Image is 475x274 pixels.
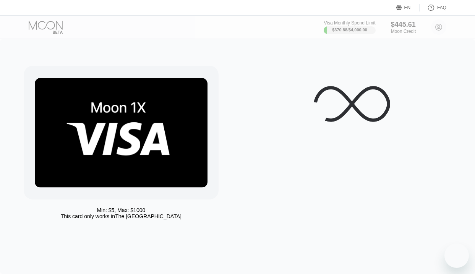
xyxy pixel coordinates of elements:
div: This card only works in The [GEOGRAPHIC_DATA] [61,213,182,219]
div: FAQ [420,4,446,11]
div: Min: $ 5 , Max: $ 1000 [97,207,145,213]
div: Visa Monthly Spend Limit$370.88/$4,000.00 [324,20,375,34]
div: EN [404,5,411,10]
div: FAQ [437,5,446,10]
iframe: Кнопка запуска окна обмена сообщениями [444,243,469,268]
div: Visa Monthly Spend Limit [324,20,375,26]
div: $370.88 / $4,000.00 [332,28,367,32]
div: EN [396,4,420,11]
